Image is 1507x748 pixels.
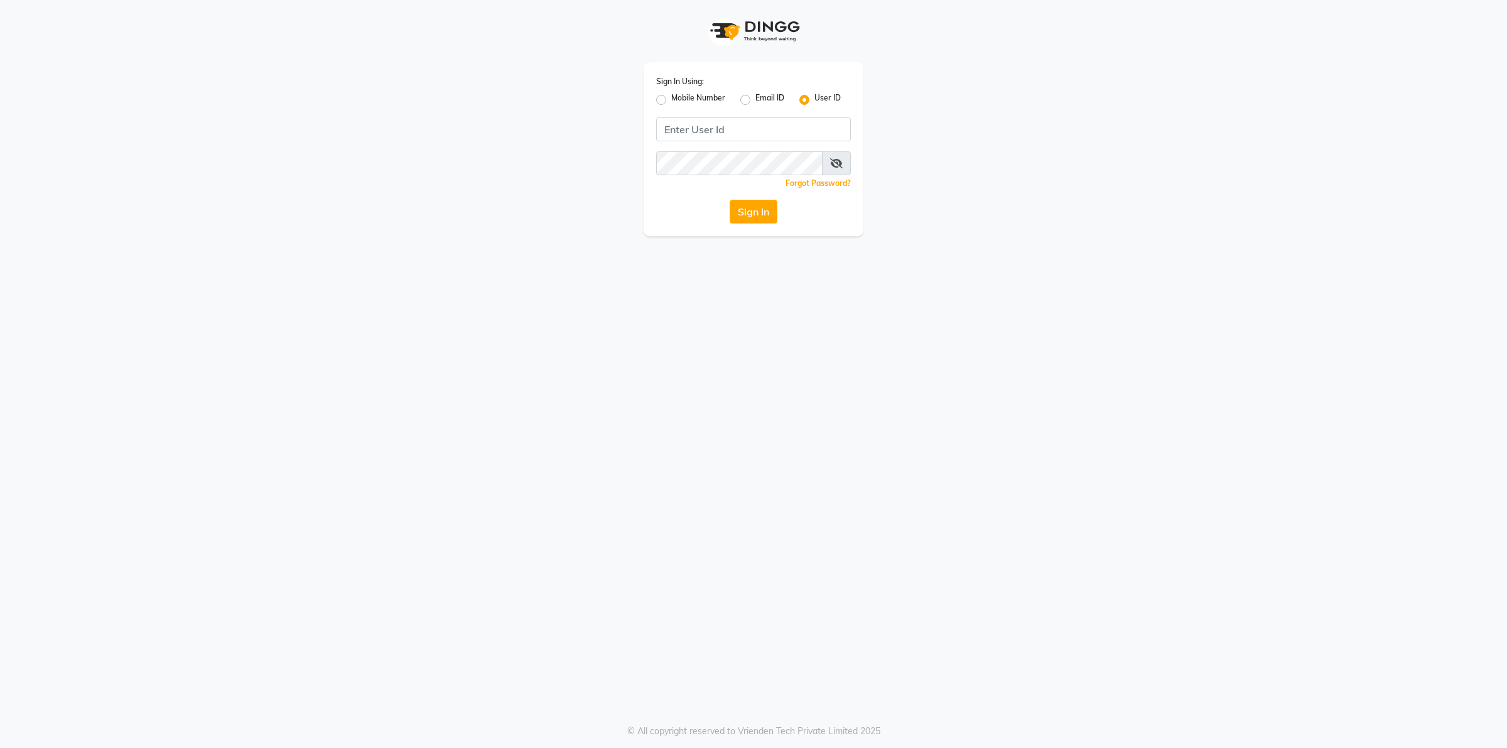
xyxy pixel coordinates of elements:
label: Mobile Number [671,92,725,107]
img: logo1.svg [703,13,804,50]
input: Username [656,151,823,175]
label: User ID [814,92,841,107]
label: Sign In Using: [656,76,704,87]
a: Forgot Password? [786,178,851,188]
label: Email ID [755,92,784,107]
button: Sign In [730,200,777,224]
input: Username [656,117,851,141]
